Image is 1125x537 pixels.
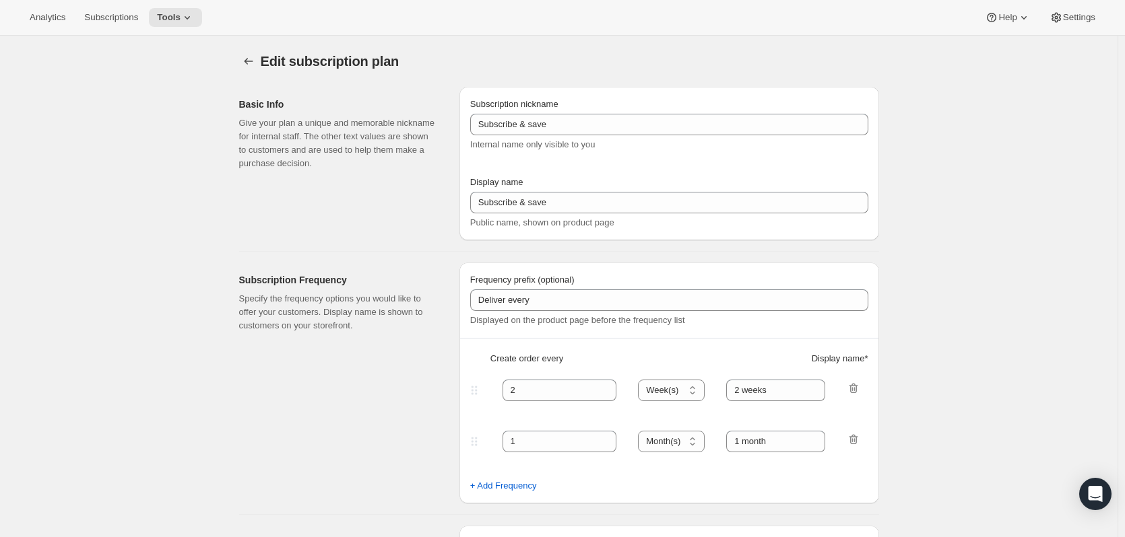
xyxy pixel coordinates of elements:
span: Settings [1063,12,1095,23]
span: Analytics [30,12,65,23]
span: Help [998,12,1017,23]
span: Subscription nickname [470,99,558,109]
span: Internal name only visible to you [470,139,596,149]
input: 1 month [726,380,825,401]
span: Edit subscription plan [261,54,399,69]
button: Subscription plans [239,52,258,71]
span: Display name * [812,352,868,365]
div: Open Intercom Messenger [1079,478,1112,510]
p: Specify the frequency options you would like to offer your customers. Display name is shown to cu... [239,292,438,332]
h2: Subscription Frequency [239,273,438,287]
p: Give your plan a unique and memorable nickname for internal staff. The other text values are show... [239,116,438,170]
span: Create order every [490,352,563,365]
button: Tools [149,8,202,27]
input: Deliver every [470,289,868,311]
span: Displayed on the product page before the frequency list [470,315,685,325]
input: 1 month [726,431,825,452]
h2: Basic Info [239,98,438,111]
span: Display name [470,177,523,187]
span: Public name, shown on product page [470,217,614,227]
span: Frequency prefix (optional) [470,275,575,285]
span: Tools [157,12,181,23]
button: Analytics [22,8,73,27]
button: Settings [1041,8,1103,27]
button: Subscriptions [76,8,146,27]
span: + Add Frequency [470,479,537,493]
button: + Add Frequency [462,475,545,497]
button: Help [977,8,1038,27]
span: Subscriptions [84,12,138,23]
input: Subscribe & Save [470,114,868,135]
input: Subscribe & Save [470,192,868,213]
